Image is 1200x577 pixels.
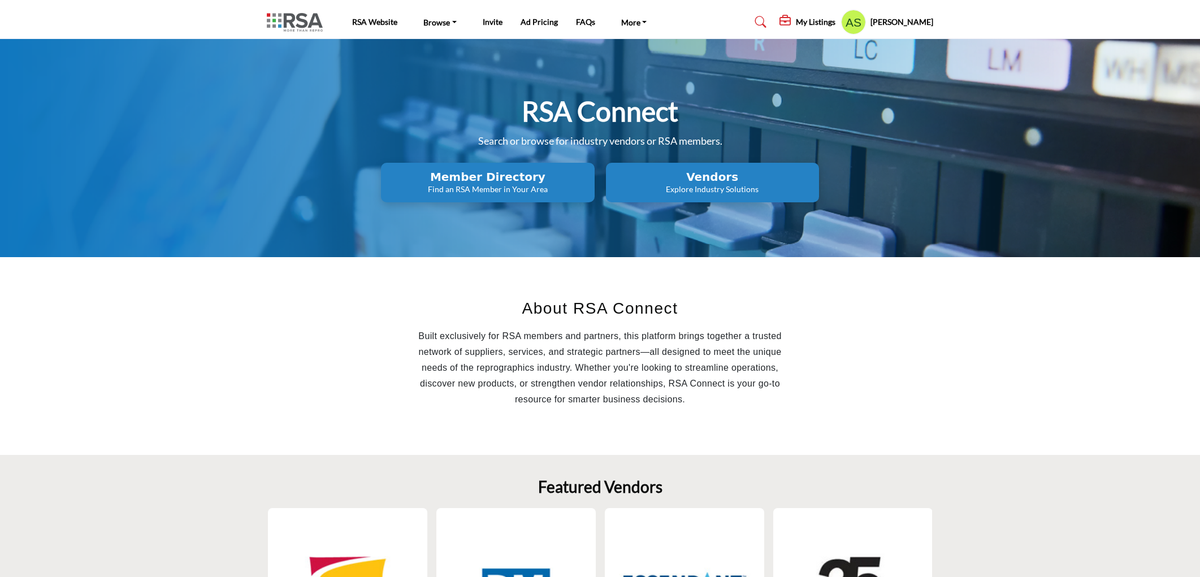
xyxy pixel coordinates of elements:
h2: About RSA Connect [405,297,795,320]
a: Invite [483,17,502,27]
h2: Member Directory [384,170,591,184]
p: Find an RSA Member in Your Area [384,184,591,195]
h5: My Listings [796,17,835,27]
a: More [613,14,655,30]
h2: Vendors [609,170,816,184]
h1: RSA Connect [522,94,678,129]
span: Search or browse for industry vendors or RSA members. [478,135,722,147]
img: Site Logo [267,13,328,32]
a: FAQs [576,17,595,27]
p: Built exclusively for RSA members and partners, this platform brings together a trusted network o... [405,328,795,407]
p: Explore Industry Solutions [609,184,816,195]
button: Vendors Explore Industry Solutions [606,163,819,202]
a: Ad Pricing [521,17,558,27]
button: Member Directory Find an RSA Member in Your Area [381,163,594,202]
a: RSA Website [352,17,397,27]
h5: [PERSON_NAME] [870,16,933,28]
div: My Listings [779,15,835,29]
h2: Featured Vendors [538,478,662,497]
button: Show hide supplier dropdown [841,10,866,34]
a: Search [744,13,774,31]
a: Browse [415,14,465,30]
